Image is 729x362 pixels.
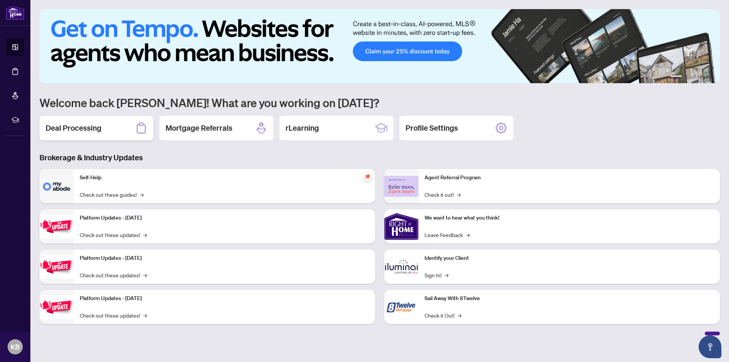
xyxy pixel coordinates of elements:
[424,214,714,222] p: We want to hear what you think!
[39,152,720,163] h3: Brokerage & Industry Updates
[424,174,714,182] p: Agent Referral Program
[46,123,101,133] h2: Deal Processing
[143,311,147,319] span: →
[80,231,147,239] a: Check out these updates!→
[709,76,712,79] button: 6
[384,209,418,243] img: We want to hear what you think!
[424,311,461,319] a: Check it Out!→
[384,176,418,197] img: Agent Referral Program
[697,76,700,79] button: 4
[424,231,470,239] a: Leave Feedback→
[143,271,147,279] span: →
[424,271,448,279] a: Sign In!→
[384,250,418,284] img: Identify your Client
[384,290,418,324] img: Sail Away With 8Twelve
[11,341,20,352] span: KB
[39,295,74,319] img: Platform Updates - June 23, 2025
[699,335,721,358] button: Open asap
[424,254,714,262] p: Identify your Client
[80,254,369,262] p: Platform Updates - [DATE]
[685,76,688,79] button: 2
[406,123,458,133] h2: Profile Settings
[703,76,706,79] button: 5
[39,255,74,279] img: Platform Updates - July 8, 2025
[80,311,147,319] a: Check out these updates!→
[39,169,74,203] img: Self-Help
[286,123,319,133] h2: rLearning
[670,76,682,79] button: 1
[39,9,720,83] img: Slide 0
[691,76,694,79] button: 3
[445,271,448,279] span: →
[39,215,74,239] img: Platform Updates - July 21, 2025
[80,214,369,222] p: Platform Updates - [DATE]
[39,95,720,110] h1: Welcome back [PERSON_NAME]! What are you working on [DATE]?
[466,231,470,239] span: →
[424,294,714,303] p: Sail Away With 8Twelve
[458,311,461,319] span: →
[457,190,461,199] span: →
[80,174,369,182] p: Self-Help
[80,294,369,303] p: Platform Updates - [DATE]
[424,190,461,199] a: Check it out!→
[143,231,147,239] span: →
[80,190,144,199] a: Check out these guides!→
[166,123,232,133] h2: Mortgage Referrals
[6,6,24,20] img: logo
[140,190,144,199] span: →
[80,271,147,279] a: Check out these updates!→
[363,172,372,181] span: pushpin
